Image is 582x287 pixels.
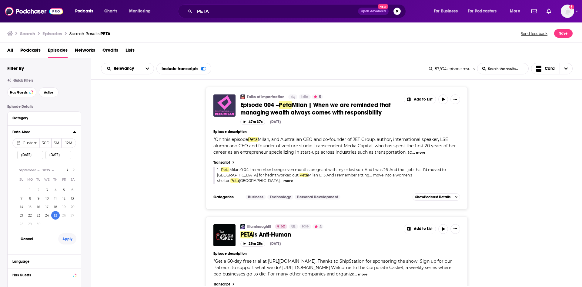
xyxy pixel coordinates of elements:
[17,211,26,220] button: 21
[413,193,460,201] button: ShowPodcast Details
[51,173,60,186] th: Thursday
[43,203,51,211] button: 17
[270,120,281,124] div: [DATE]
[295,195,340,200] a: Personal Development
[213,160,460,165] a: Transcript
[34,194,43,203] button: 9
[104,7,117,15] span: Charts
[62,138,76,148] button: 12M
[248,137,258,142] span: Peta
[213,195,241,200] h3: Categories
[17,203,26,211] button: 14
[12,273,71,277] div: Has Guests
[51,203,60,211] button: 18
[561,5,574,18] img: User Profile
[267,195,293,200] a: Technology
[40,138,52,148] button: 30D
[12,259,72,264] div: Language
[23,141,38,145] span: Custom
[299,94,311,99] a: Idle
[270,241,281,246] div: [DATE]
[415,195,450,199] span: Show Podcast Details
[12,257,76,265] button: Language
[5,5,63,17] img: Podchaser - Follow, Share and Rate Podcasts
[240,231,400,238] a: PETAis Anti-Human
[20,31,35,36] h3: Search
[221,167,229,172] span: Peta
[434,7,458,15] span: For Business
[450,94,460,104] button: Show More Button
[279,101,292,109] span: Peta
[230,178,239,183] span: Peta
[195,6,358,16] input: Search podcasts, credits, & more...
[240,224,245,229] img: iilluminaughtii
[125,45,135,58] a: Lists
[414,227,433,231] span: Add to List
[529,6,539,16] a: Show notifications dropdown
[69,31,111,36] a: Search Results:PETA
[217,173,412,183] span: Milan 0:15 And I remember sitting... move into a women's shelter.
[69,31,111,36] div: Search Results:
[213,137,456,155] span: Milan, and Australian CEO and co-founder of JET Group, author, international speaker, LSE alumni ...
[75,7,93,15] span: Podcasts
[17,194,26,203] button: 7
[17,151,43,159] input: Start Date
[218,167,221,172] span: ...
[68,203,77,211] button: 20
[184,4,412,18] div: Search podcasts, credits, & more...
[68,211,77,220] button: 27
[404,224,436,234] button: Show More Button
[12,128,73,136] button: Date Aired
[213,258,452,277] span: Get a 60-day free trial at [URL][DOMAIN_NAME]. Thanks to ShipStation for sponsoring the show! Sig...
[65,167,71,173] button: Go to previous month
[213,94,236,117] a: Episode 004 – Peta Milan | When we are reminded that managing wealth always comes with responsibi...
[141,63,154,74] button: open menu
[43,194,51,203] button: 10
[20,45,41,58] a: Podcasts
[43,173,51,186] th: Wednesday
[358,8,389,15] button: Open AdvancedNew
[44,91,53,94] span: Active
[531,63,573,74] button: Choose View
[75,45,95,58] span: Networks
[68,173,77,186] th: Saturday
[280,178,283,183] span: ...
[253,231,291,238] span: is Anti-Human
[361,10,386,13] span: Open Advanced
[213,137,456,155] span: "
[510,7,520,15] span: More
[101,63,154,74] h2: Choose List sort
[12,114,76,122] button: Category
[506,6,528,16] button: open menu
[247,94,284,99] a: Talks of imperfection
[217,167,446,183] span: "
[299,173,308,177] span: Peta
[301,94,308,100] span: Idle
[217,167,446,177] span: Milan 0:04 I remember being seven months pregnant with my eldest son. And I was 26. And the... jo...
[7,45,13,58] span: All
[213,282,460,286] a: Transcript
[240,94,245,99] a: Talks of imperfection
[26,194,34,203] button: 8
[213,224,236,246] a: PETA is Anti-Human
[51,211,60,220] button: 25
[39,87,59,97] button: Active
[430,6,465,16] button: open menu
[246,195,266,200] a: Business
[60,194,68,203] button: 12
[404,94,436,104] button: Show More Button
[213,258,452,277] span: "
[68,194,77,203] button: 13
[60,203,68,211] button: 19
[378,4,389,9] span: New
[10,91,28,94] span: Has Guests
[213,282,230,286] h4: Transcript
[26,173,34,186] th: Monday
[312,94,323,99] button: 5
[7,87,36,97] button: Has Guests
[26,186,34,194] button: 1
[101,67,141,71] button: open menu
